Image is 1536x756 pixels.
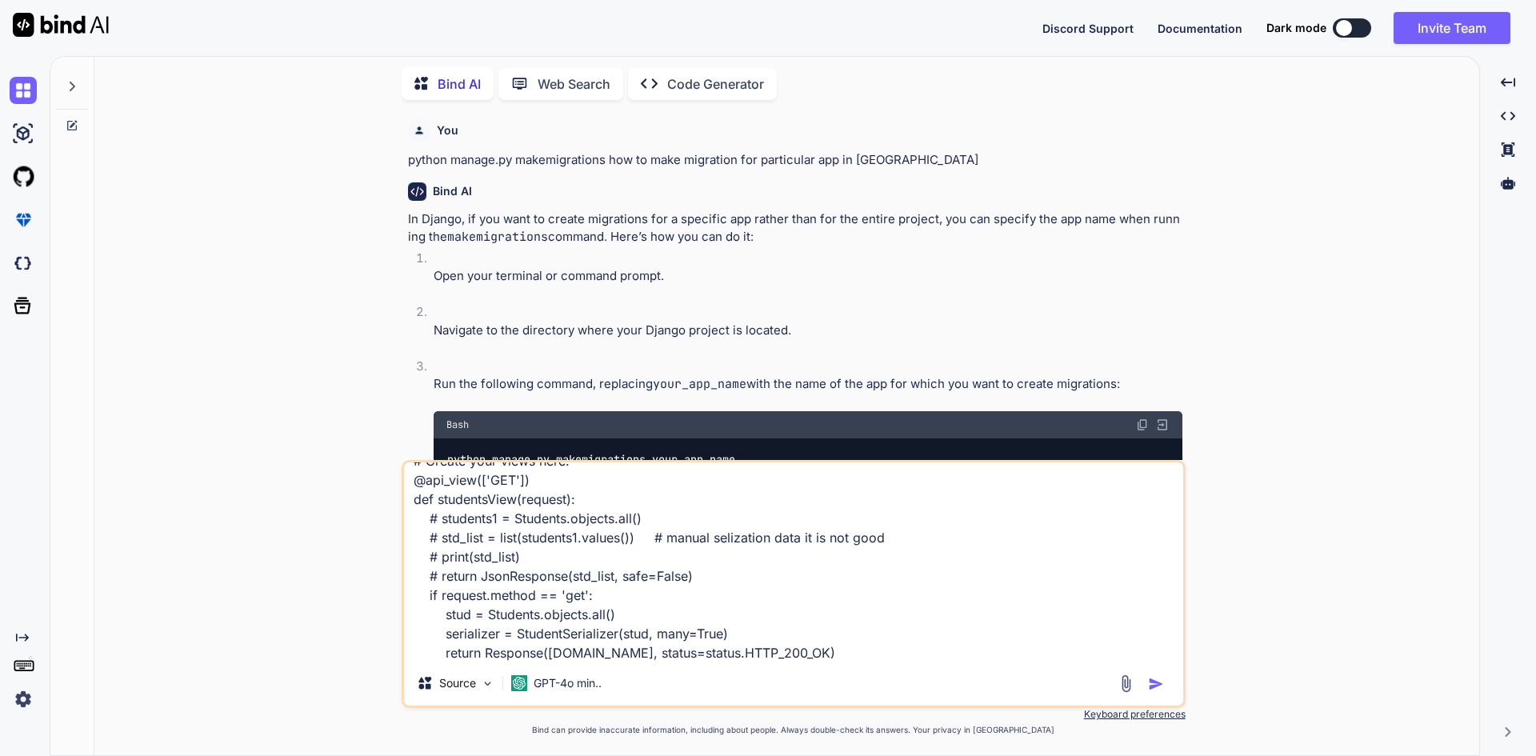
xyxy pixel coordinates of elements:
[408,151,1182,170] p: python manage.py makemigrations how to make migration for particular app in [GEOGRAPHIC_DATA]
[1158,22,1242,35] span: Documentation
[13,13,109,37] img: Bind AI
[10,686,37,713] img: settings
[447,229,548,245] code: makemigrations
[511,675,527,691] img: GPT-4o mini
[434,322,1182,340] p: Navigate to the directory where your Django project is located.
[446,418,469,431] span: Bash
[10,206,37,234] img: premium
[434,267,1182,286] p: Open your terminal or command prompt.
[1155,418,1170,432] img: Open in Browser
[434,375,1182,394] p: Run the following command, replacing with the name of the app for which you want to create migrat...
[437,122,458,138] h6: You
[534,675,602,691] p: GPT-4o min..
[433,183,472,199] h6: Bind AI
[10,120,37,147] img: ai-studio
[408,210,1182,246] p: In Django, if you want to create migrations for a specific app rather than for the entire project...
[10,250,37,277] img: darkCloudIdeIcon
[402,724,1186,736] p: Bind can provide inaccurate information, including about people. Always double-check its answers....
[1394,12,1510,44] button: Invite Team
[1148,676,1164,692] img: icon
[10,163,37,190] img: githubLight
[404,462,1183,661] textarea: Expected a `Response`, `HttpResponse` or `StreamingHttpResponse` to be returned from the view, bu...
[1042,20,1134,37] button: Discord Support
[538,74,610,94] p: Web Search
[667,74,764,94] p: Code Generator
[653,376,746,392] code: your_app_name
[438,74,481,94] p: Bind AI
[1117,674,1135,693] img: attachment
[1266,20,1326,36] span: Dark mode
[10,77,37,104] img: chat
[1042,22,1134,35] span: Discord Support
[1158,20,1242,37] button: Documentation
[439,675,476,691] p: Source
[446,451,737,468] code: python manage.py makemigrations your_app_name
[402,708,1186,721] p: Keyboard preferences
[1136,418,1149,431] img: copy
[481,677,494,690] img: Pick Models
